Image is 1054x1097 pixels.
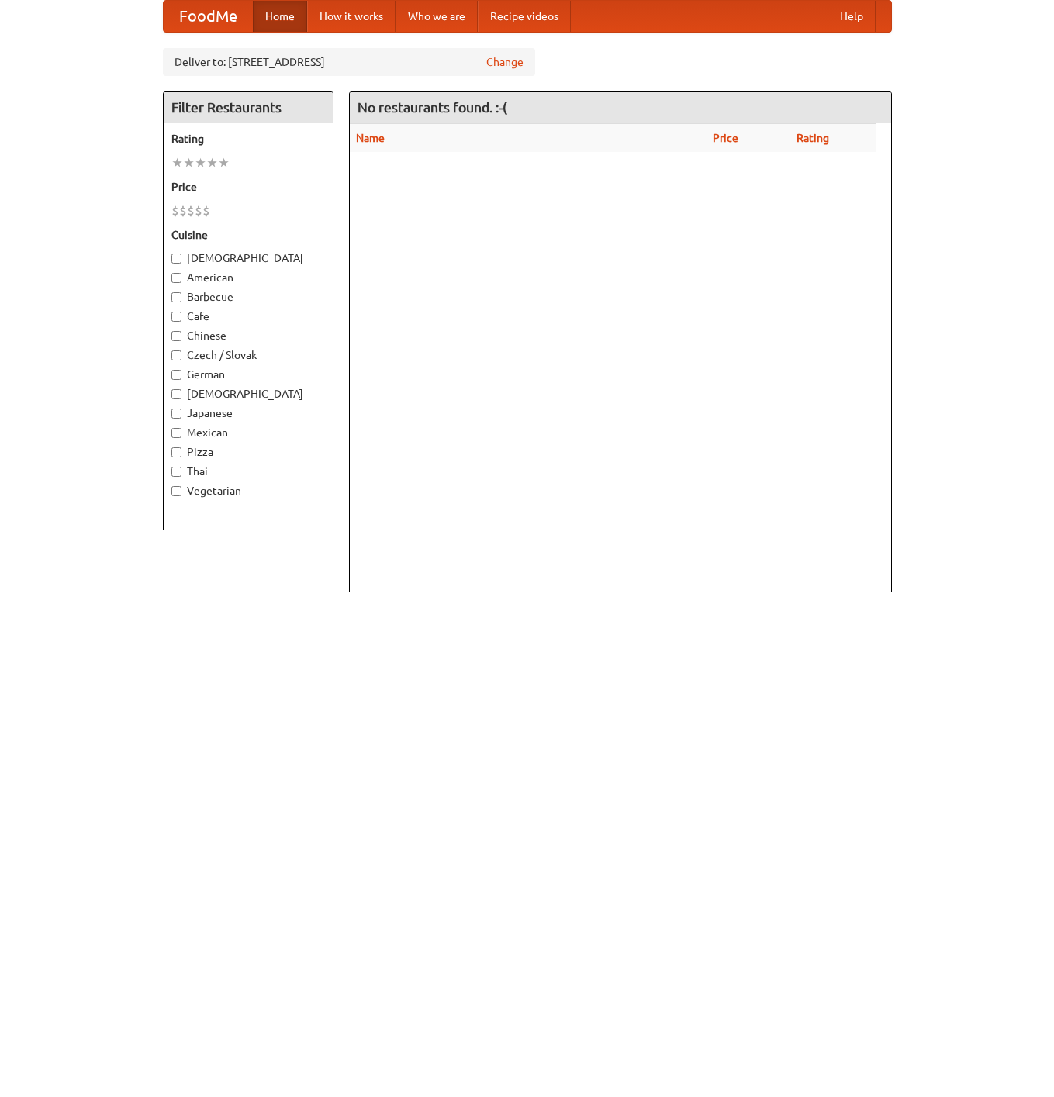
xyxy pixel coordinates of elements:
[171,444,325,460] label: Pizza
[171,370,181,380] input: German
[206,154,218,171] li: ★
[356,132,385,144] a: Name
[171,227,325,243] h5: Cuisine
[171,312,181,322] input: Cafe
[396,1,478,32] a: Who we are
[253,1,307,32] a: Home
[171,350,181,360] input: Czech / Slovak
[171,202,179,219] li: $
[171,250,325,266] label: [DEMOGRAPHIC_DATA]
[218,154,230,171] li: ★
[828,1,876,32] a: Help
[171,292,181,302] input: Barbecue
[171,486,181,496] input: Vegetarian
[171,347,325,363] label: Czech / Slovak
[797,132,829,144] a: Rating
[171,309,325,324] label: Cafe
[171,328,325,343] label: Chinese
[171,447,181,457] input: Pizza
[358,100,507,115] ng-pluralize: No restaurants found. :-(
[171,131,325,147] h5: Rating
[171,464,325,479] label: Thai
[164,1,253,32] a: FoodMe
[195,154,206,171] li: ★
[486,54,524,70] a: Change
[171,425,325,440] label: Mexican
[171,483,325,498] label: Vegetarian
[171,467,181,477] input: Thai
[171,270,325,285] label: American
[171,367,325,382] label: German
[202,202,210,219] li: $
[171,409,181,419] input: Japanese
[171,386,325,402] label: [DEMOGRAPHIC_DATA]
[171,154,183,171] li: ★
[478,1,571,32] a: Recipe videos
[164,92,333,123] h4: Filter Restaurants
[171,273,181,283] input: American
[307,1,396,32] a: How it works
[171,428,181,438] input: Mexican
[171,289,325,305] label: Barbecue
[183,154,195,171] li: ★
[195,202,202,219] li: $
[713,132,738,144] a: Price
[171,179,325,195] h5: Price
[171,405,325,421] label: Japanese
[171,331,181,341] input: Chinese
[171,389,181,399] input: [DEMOGRAPHIC_DATA]
[187,202,195,219] li: $
[163,48,535,76] div: Deliver to: [STREET_ADDRESS]
[179,202,187,219] li: $
[171,254,181,264] input: [DEMOGRAPHIC_DATA]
